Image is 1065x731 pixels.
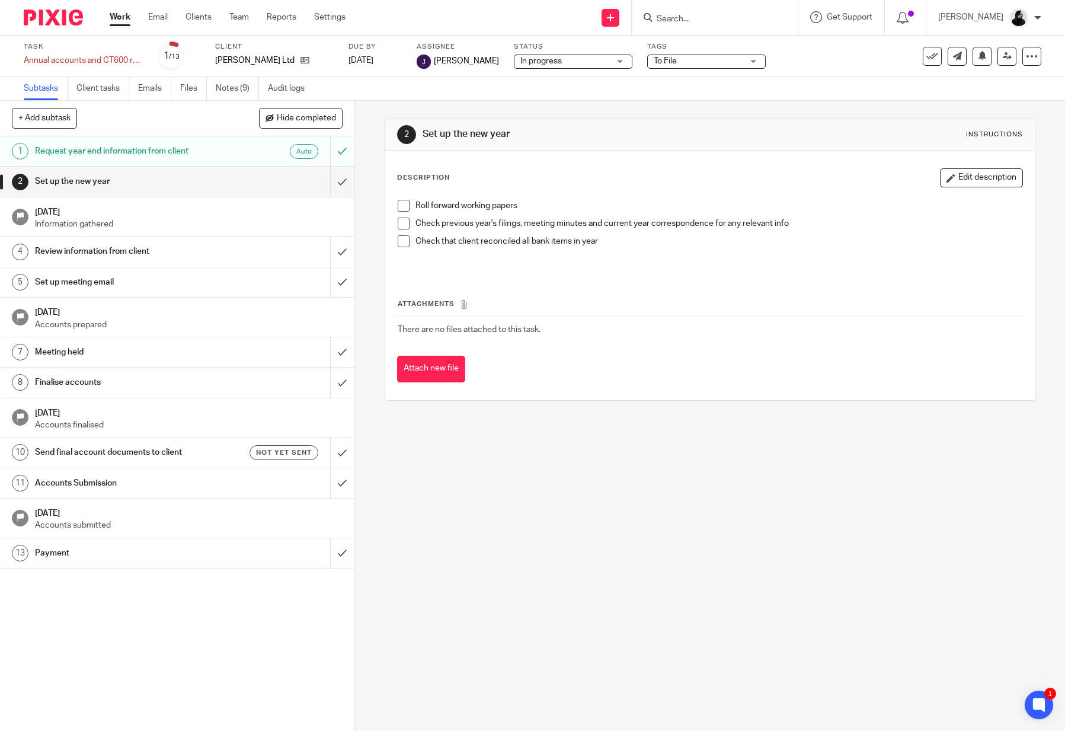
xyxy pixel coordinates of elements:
h1: [DATE] [35,203,343,218]
p: Check previous year's filings, meeting minutes and current year correspondence for any relevant info [415,218,1022,229]
span: In progress [520,57,562,65]
a: Client tasks [76,77,129,100]
label: Assignee [417,42,499,52]
div: 2 [12,174,28,190]
div: 11 [12,475,28,491]
div: 13 [12,545,28,561]
button: Edit description [940,168,1023,187]
h1: Finalise accounts [35,374,224,391]
div: 4 [12,244,28,260]
p: Check that client reconciled all bank items in year [415,235,1022,247]
label: Client [215,42,334,52]
a: Files [180,77,207,100]
p: Accounts submitted [35,519,343,531]
small: /13 [169,53,180,60]
span: To File [654,57,677,65]
label: Status [514,42,632,52]
p: Information gathered [35,218,343,230]
img: svg%3E [417,55,431,69]
div: 2 [397,125,416,144]
h1: Set up the new year [423,128,735,141]
a: Emails [138,77,171,100]
span: Hide completed [277,114,336,123]
p: Description [397,173,450,183]
h1: Request year end information from client [35,142,224,160]
p: Roll forward working papers [415,200,1022,212]
button: Hide completed [259,108,343,128]
div: Auto [290,144,318,159]
a: Audit logs [268,77,314,100]
div: 5 [12,274,28,291]
span: Attachments [398,301,455,307]
button: + Add subtask [12,108,77,128]
a: Email [148,11,168,23]
h1: Meeting held [35,343,224,361]
div: 1 [12,143,28,159]
h1: Review information from client [35,242,224,260]
a: Work [110,11,130,23]
div: Annual accounts and CT600 return [24,55,142,66]
h1: Payment [35,544,224,562]
p: Accounts finalised [35,419,343,431]
h1: Send final account documents to client [35,443,224,461]
label: Tags [647,42,766,52]
a: Subtasks [24,77,68,100]
a: Settings [314,11,346,23]
h1: [DATE] [35,404,343,419]
input: Search [655,14,762,25]
label: Due by [348,42,402,52]
h1: [DATE] [35,505,343,519]
img: PHOTO-2023-03-20-11-06-28%203.jpg [1009,8,1028,27]
h1: Set up the new year [35,173,224,190]
span: There are no files attached to this task. [398,325,541,334]
div: 8 [12,374,28,391]
div: 1 [1044,688,1056,700]
span: [PERSON_NAME] [434,55,499,67]
label: Task [24,42,142,52]
div: 7 [12,344,28,360]
div: 1 [164,49,180,63]
button: Attach new file [397,356,465,382]
span: [DATE] [348,56,373,65]
span: Not yet sent [256,448,312,458]
h1: Accounts Submission [35,474,224,492]
span: Get Support [827,13,872,21]
div: Instructions [966,130,1023,139]
a: Reports [267,11,296,23]
p: Accounts prepared [35,319,343,331]
img: Pixie [24,9,83,25]
h1: Set up meeting email [35,273,224,291]
p: [PERSON_NAME] [938,11,1003,23]
p: [PERSON_NAME] Ltd [215,55,295,66]
a: Clients [186,11,212,23]
a: Team [229,11,249,23]
div: 10 [12,444,28,461]
a: Notes (9) [216,77,259,100]
h1: [DATE] [35,304,343,318]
